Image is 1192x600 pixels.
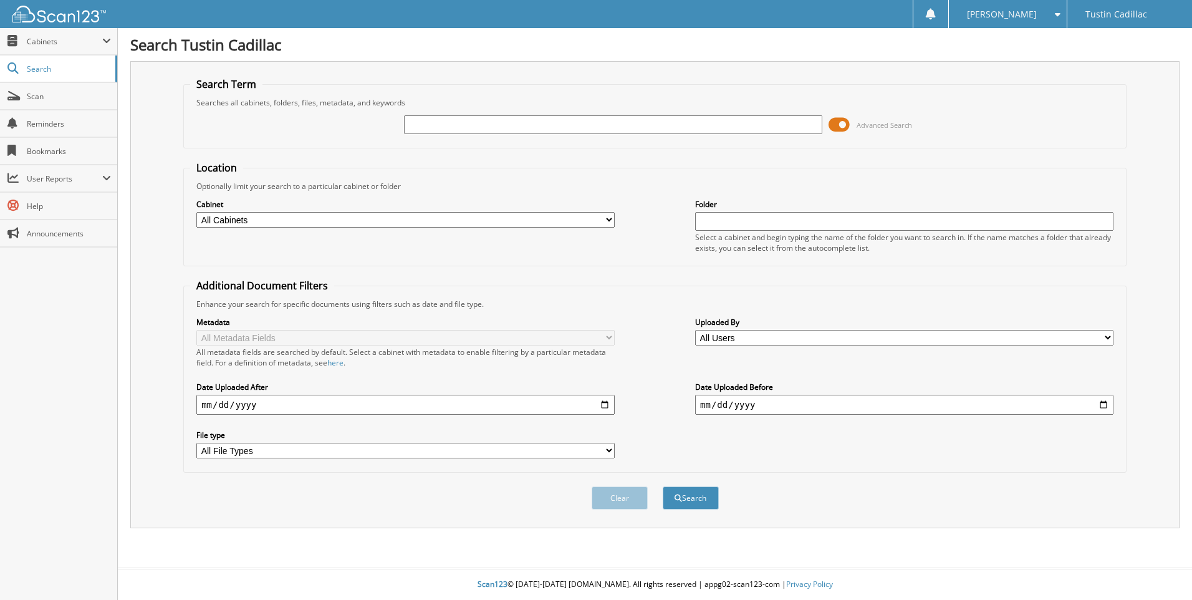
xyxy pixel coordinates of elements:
a: here [327,357,344,368]
span: Scan123 [478,579,507,589]
a: Privacy Policy [786,579,833,589]
img: scan123-logo-white.svg [12,6,106,22]
input: start [196,395,615,415]
label: Folder [695,199,1113,210]
span: Search [27,64,109,74]
div: Optionally limit your search to a particular cabinet or folder [190,181,1120,191]
label: Cabinet [196,199,615,210]
label: File type [196,430,615,440]
label: Uploaded By [695,317,1113,327]
h1: Search Tustin Cadillac [130,34,1180,55]
label: Metadata [196,317,615,327]
span: Bookmarks [27,146,111,157]
div: Enhance your search for specific documents using filters such as date and file type. [190,299,1120,309]
span: Tustin Cadillac [1085,11,1147,18]
label: Date Uploaded Before [695,382,1113,392]
legend: Location [190,161,243,175]
input: end [695,395,1113,415]
legend: Additional Document Filters [190,279,334,293]
span: Reminders [27,119,111,129]
legend: Search Term [190,77,262,91]
div: Select a cabinet and begin typing the name of the folder you want to search in. If the name match... [695,232,1113,253]
div: © [DATE]-[DATE] [DOMAIN_NAME]. All rights reserved | appg02-scan123-com | [118,569,1192,600]
span: Advanced Search [857,120,912,130]
span: Cabinets [27,36,102,47]
span: [PERSON_NAME] [967,11,1037,18]
span: User Reports [27,173,102,184]
span: Scan [27,91,111,102]
span: Announcements [27,228,111,239]
label: Date Uploaded After [196,382,615,392]
button: Clear [592,486,648,510]
div: All metadata fields are searched by default. Select a cabinet with metadata to enable filtering b... [196,347,615,368]
button: Search [663,486,719,510]
span: Help [27,201,111,211]
div: Searches all cabinets, folders, files, metadata, and keywords [190,97,1120,108]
